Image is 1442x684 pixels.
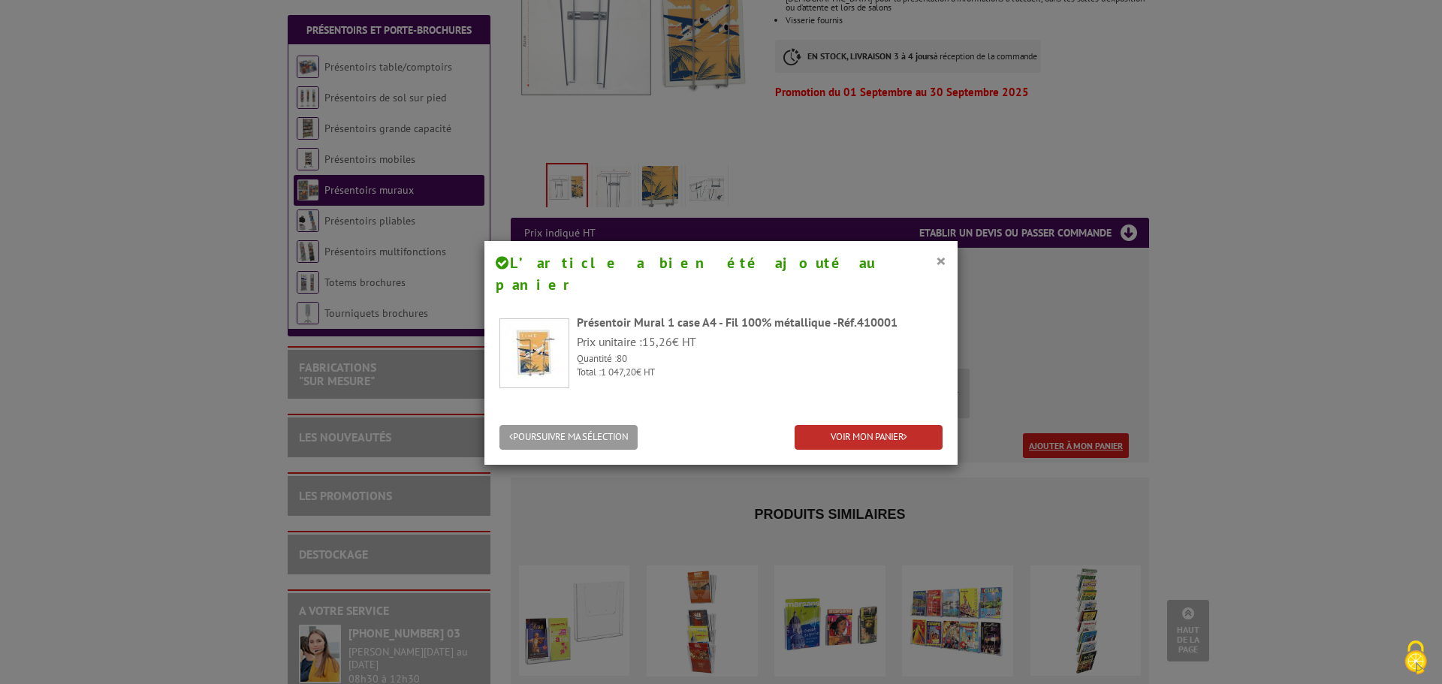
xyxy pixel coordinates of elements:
[837,315,897,330] span: Réf.410001
[617,352,627,365] span: 80
[577,352,943,366] p: Quantité :
[577,366,943,380] p: Total : € HT
[496,252,946,295] h4: L’article a bien été ajouté au panier
[1397,639,1434,676] img: Cookies (fenêtre modale)
[601,366,636,378] span: 1 047,20
[1389,633,1442,684] button: Cookies (fenêtre modale)
[795,425,943,450] a: VOIR MON PANIER
[577,333,943,351] p: Prix unitaire : € HT
[936,251,946,270] button: ×
[642,334,672,349] span: 15,26
[499,425,638,450] button: POURSUIVRE MA SÉLECTION
[577,314,943,331] div: Présentoir Mural 1 case A4 - Fil 100% métallique -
